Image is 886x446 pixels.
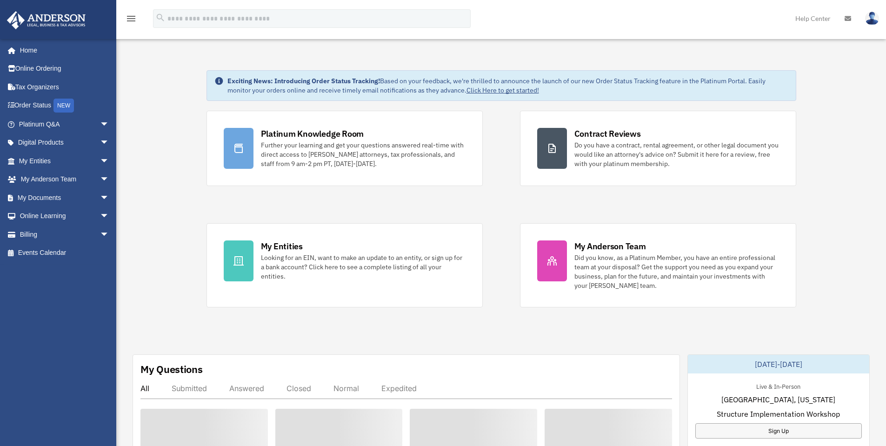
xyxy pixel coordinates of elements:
a: Billingarrow_drop_down [7,225,123,244]
span: arrow_drop_down [100,188,119,207]
div: Further your learning and get your questions answered real-time with direct access to [PERSON_NAM... [261,140,466,168]
div: Platinum Knowledge Room [261,128,364,140]
div: Looking for an EIN, want to make an update to an entity, or sign up for a bank account? Click her... [261,253,466,281]
a: Events Calendar [7,244,123,262]
img: Anderson Advisors Platinum Portal [4,11,88,29]
a: My Entities Looking for an EIN, want to make an update to an entity, or sign up for a bank accoun... [207,223,483,307]
div: Based on your feedback, we're thrilled to announce the launch of our new Order Status Tracking fe... [227,76,788,95]
span: Structure Implementation Workshop [717,408,840,419]
a: My Entitiesarrow_drop_down [7,152,123,170]
a: My Anderson Teamarrow_drop_down [7,170,123,189]
a: Home [7,41,119,60]
a: Online Ordering [7,60,123,78]
span: arrow_drop_down [100,225,119,244]
a: Contract Reviews Do you have a contract, rental agreement, or other legal document you would like... [520,111,796,186]
a: My Documentsarrow_drop_down [7,188,123,207]
div: Expedited [381,384,417,393]
a: Platinum Knowledge Room Further your learning and get your questions answered real-time with dire... [207,111,483,186]
a: Sign Up [695,423,862,439]
span: arrow_drop_down [100,207,119,226]
a: Digital Productsarrow_drop_down [7,133,123,152]
span: arrow_drop_down [100,115,119,134]
div: Live & In-Person [749,381,808,391]
a: My Anderson Team Did you know, as a Platinum Member, you have an entire professional team at your... [520,223,796,307]
div: My Entities [261,240,303,252]
div: Contract Reviews [574,128,641,140]
div: My Questions [140,362,203,376]
a: Order StatusNEW [7,96,123,115]
i: search [155,13,166,23]
div: Answered [229,384,264,393]
div: Submitted [172,384,207,393]
span: [GEOGRAPHIC_DATA], [US_STATE] [721,394,835,405]
div: [DATE]-[DATE] [688,355,869,373]
a: Online Learningarrow_drop_down [7,207,123,226]
div: Normal [333,384,359,393]
div: Do you have a contract, rental agreement, or other legal document you would like an attorney's ad... [574,140,779,168]
span: arrow_drop_down [100,133,119,153]
div: Closed [286,384,311,393]
a: Platinum Q&Aarrow_drop_down [7,115,123,133]
img: User Pic [865,12,879,25]
div: NEW [53,99,74,113]
span: arrow_drop_down [100,152,119,171]
div: Did you know, as a Platinum Member, you have an entire professional team at your disposal? Get th... [574,253,779,290]
div: My Anderson Team [574,240,646,252]
a: Tax Organizers [7,78,123,96]
div: All [140,384,149,393]
i: menu [126,13,137,24]
a: menu [126,16,137,24]
strong: Exciting News: Introducing Order Status Tracking! [227,77,380,85]
span: arrow_drop_down [100,170,119,189]
a: Click Here to get started! [466,86,539,94]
